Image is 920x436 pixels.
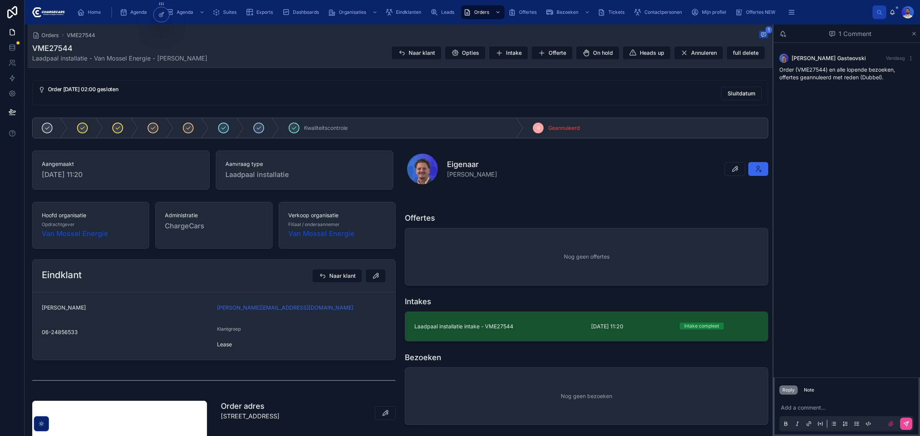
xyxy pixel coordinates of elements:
a: Agenda [117,5,162,19]
span: Organisaties [339,9,366,15]
span: On hold [593,49,613,57]
span: Sluitdatum [728,90,755,97]
span: Intake [506,49,522,57]
span: Lease [217,341,386,348]
a: Van Mossel Energie [42,228,108,239]
div: Note [804,387,814,393]
span: Mijn profiel [702,9,726,15]
button: Naar klant [312,269,362,283]
button: Sluitdatum [721,87,762,100]
span: Orders [474,9,489,15]
span: Exports [256,9,273,15]
span: Offertes NEW [746,9,775,15]
span: Verkoop organisatie [288,211,386,219]
span: Bezoeken [557,9,578,15]
a: Organisaties [326,5,381,19]
a: Eindklanten [383,5,427,19]
span: Administratie [165,211,263,219]
h1: Bezoeken [405,352,441,363]
a: Van Mossel Energie [288,228,355,239]
span: Kwaliteitscontrole [304,124,348,132]
button: Intake [489,46,528,60]
span: Nog geen offertes [564,253,609,261]
span: Leads [441,9,454,15]
a: Laadpaal installatie intake - VME27544[DATE] 11:20Intake compleet [405,312,768,341]
h1: Eigenaar [447,159,497,170]
span: Agenda [130,9,147,15]
span: [DATE] 11:20 [591,323,670,330]
span: Klantgroep [217,326,241,332]
span: Suites [223,9,237,15]
a: Home [75,5,106,19]
a: Dashboards [280,5,324,19]
div: Intake compleet [684,323,719,329]
button: Note [801,385,817,395]
a: VME27544 [67,31,95,39]
span: Offerte [549,49,566,57]
span: Laadpaal installatie [225,169,289,180]
button: Annuleren [674,46,723,60]
a: Leads [428,5,460,19]
span: Orders [41,31,59,39]
span: full delete [733,49,759,57]
span: Eindklanten [396,9,421,15]
a: Orders [461,5,504,19]
span: Filiaal / onderaannemer [288,221,340,228]
button: 1 [759,31,768,40]
a: Exports [243,5,278,19]
a: Agenda [164,5,209,19]
span: Aanvraag type [225,160,384,168]
span: Geannuleerd [548,124,580,132]
span: 9 [537,125,540,131]
span: Order (VME27544) en alle lopende bezoeken, offertes geannuleerd met reden (Dubbel). [779,66,895,80]
a: Contactpersonen [631,5,687,19]
span: ChargeCars [165,221,204,231]
span: Nog geen bezoeken [561,392,612,400]
span: 1 [765,26,772,34]
a: Tickets [595,5,630,19]
span: Opdrachtgever [42,221,75,228]
button: Offerte [531,46,573,60]
p: [STREET_ADDRESS] [221,411,279,421]
a: Offertes NEW [733,5,781,19]
span: Heads up [640,49,664,57]
h5: Order 4-9-2025 02:00 gesloten [48,87,715,92]
span: Offertes [519,9,537,15]
span: Contactpersonen [644,9,682,15]
span: Hoofd organisatie [42,211,140,219]
span: Vandaag [886,55,905,61]
span: Dashboards [293,9,319,15]
button: full delete [726,46,765,60]
span: Laadpaal installatie - Van Mossel Energie - [PERSON_NAME] [32,54,207,63]
button: Naar klant [391,46,442,60]
span: Home [88,9,101,15]
span: Naar klant [329,272,356,280]
h1: Intakes [405,296,431,307]
button: Opties [445,46,486,60]
span: [PERSON_NAME] [447,170,497,179]
span: Tickets [608,9,624,15]
button: Heads up [623,46,671,60]
span: [PERSON_NAME] Gasteovski [792,54,866,62]
a: Bezoeken [544,5,594,19]
span: Naar klant [409,49,435,57]
button: On hold [576,46,619,60]
a: Mijn profiel [689,5,731,19]
span: Agenda [177,9,193,15]
span: [DATE] 11:20 [42,169,200,180]
a: Suites [210,5,242,19]
span: Annuleren [691,49,717,57]
span: Opties [462,49,479,57]
span: [PERSON_NAME] [42,304,211,311]
span: Laadpaal installatie intake - VME27544 [414,323,582,330]
img: App logo [31,6,65,18]
span: 06-24856533 [42,328,211,336]
a: Orders [32,31,59,39]
div: scrollable content [71,4,872,21]
h2: Eindklant [42,269,82,281]
h1: VME27544 [32,43,207,54]
button: Reply [779,385,798,395]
